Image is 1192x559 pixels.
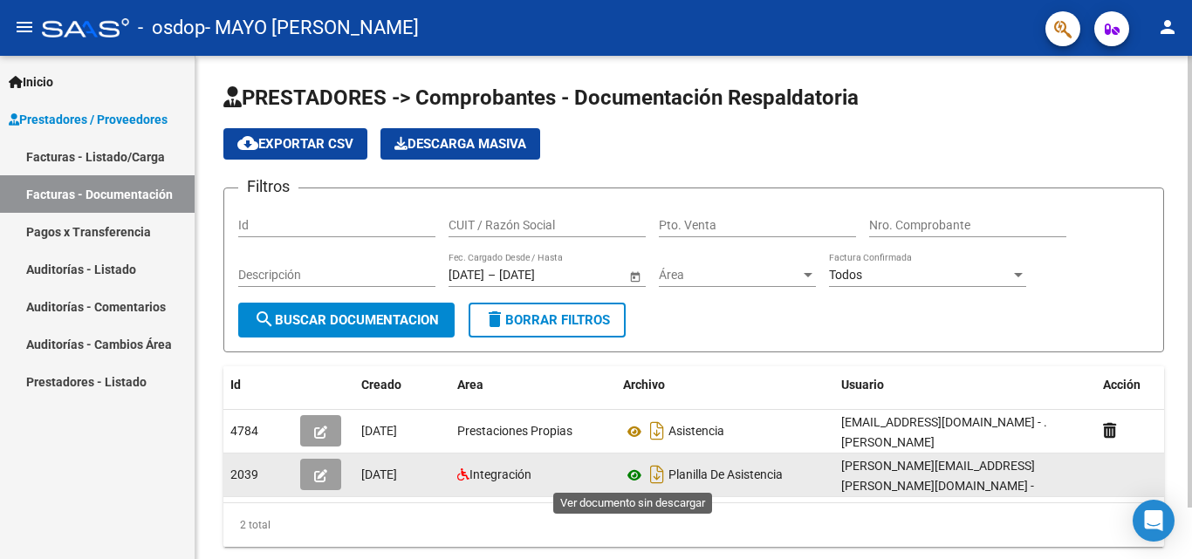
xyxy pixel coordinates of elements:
datatable-header-cell: Usuario [834,366,1096,404]
div: 2 total [223,503,1164,547]
datatable-header-cell: Area [450,366,616,404]
span: Area [457,378,483,392]
button: Descarga Masiva [380,128,540,160]
datatable-header-cell: Id [223,366,293,404]
span: Asistencia [668,425,724,439]
span: Planilla De Asistencia [668,468,783,482]
span: 2039 [230,467,258,481]
span: Borrar Filtros [484,312,610,328]
span: Buscar Documentacion [254,312,439,328]
span: Acción [1103,378,1141,392]
span: – [488,268,496,283]
span: Archivo [623,378,665,392]
i: Descargar documento [646,460,668,488]
datatable-header-cell: Archivo [616,366,834,404]
input: Fecha fin [499,268,585,283]
button: Borrar Filtros [469,303,626,337]
span: Descarga Masiva [394,136,526,152]
span: - osdop [138,9,205,47]
span: Prestaciones Propias [457,424,572,438]
button: Open calendar [626,267,644,285]
span: [PERSON_NAME][EMAIL_ADDRESS][PERSON_NAME][DOMAIN_NAME] - [PERSON_NAME] [841,459,1035,513]
span: 4784 [230,424,258,438]
span: Usuario [841,378,884,392]
mat-icon: delete [484,309,505,330]
span: Id [230,378,241,392]
span: - MAYO [PERSON_NAME] [205,9,419,47]
span: Inicio [9,72,53,92]
span: Creado [361,378,401,392]
span: PRESTADORES -> Comprobantes - Documentación Respaldatoria [223,85,859,110]
mat-icon: menu [14,17,35,37]
span: [DATE] [361,424,397,438]
datatable-header-cell: Creado [354,366,450,404]
app-download-masive: Descarga masiva de comprobantes (adjuntos) [380,128,540,160]
span: Todos [829,268,862,282]
mat-icon: search [254,309,275,330]
span: [EMAIL_ADDRESS][DOMAIN_NAME] - . [PERSON_NAME] [841,415,1047,449]
h3: Filtros [238,174,298,199]
datatable-header-cell: Acción [1096,366,1183,404]
span: Prestadores / Proveedores [9,110,168,129]
button: Exportar CSV [223,128,367,160]
mat-icon: person [1157,17,1178,37]
span: Área [659,268,800,283]
mat-icon: cloud_download [237,133,258,153]
span: Integración [469,467,531,481]
div: Open Intercom Messenger [1133,500,1175,542]
button: Buscar Documentacion [238,303,455,337]
input: Fecha inicio [449,268,484,283]
i: Descargar documento [646,417,668,445]
span: Exportar CSV [237,136,353,152]
span: [DATE] [361,467,397,481]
